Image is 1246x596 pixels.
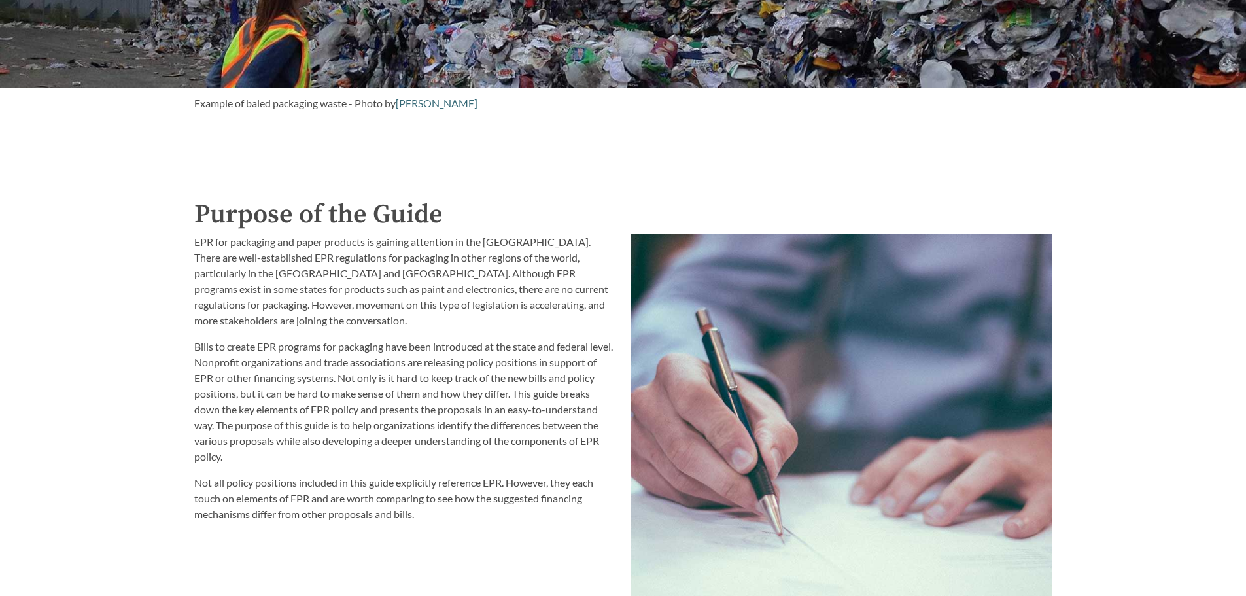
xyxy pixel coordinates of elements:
[194,195,1052,234] h2: Purpose of the Guide
[396,97,477,109] a: [PERSON_NAME]
[194,234,615,328] p: EPR for packaging and paper products is gaining attention in the [GEOGRAPHIC_DATA]. There are wel...
[194,97,396,109] span: Example of baled packaging waste - Photo by
[194,475,615,522] p: Not all policy positions included in this guide explicitly reference EPR. However, they each touc...
[194,339,615,465] p: Bills to create EPR programs for packaging have been introduced at the state and federal level. N...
